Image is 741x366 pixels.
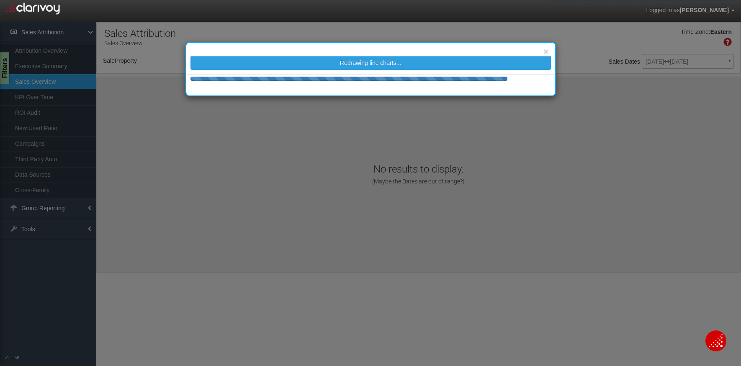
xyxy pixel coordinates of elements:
button: × [543,47,548,56]
span: [PERSON_NAME] [680,7,729,13]
span: Redrawing line charts... [340,59,401,66]
a: Logged in as[PERSON_NAME] [640,0,741,21]
button: Redrawing line charts... [190,56,551,70]
span: Logged in as [646,7,679,13]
